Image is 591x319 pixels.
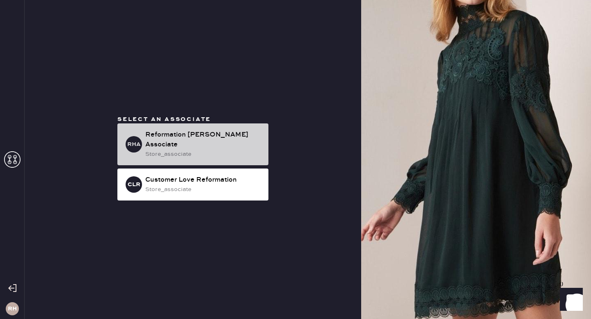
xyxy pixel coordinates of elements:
[145,150,262,159] div: store_associate
[552,282,587,317] iframe: Front Chat
[145,175,262,185] div: Customer Love Reformation
[117,116,211,123] span: Select an associate
[127,141,141,147] h3: RHA
[145,185,262,194] div: store_associate
[145,130,262,150] div: Reformation [PERSON_NAME] Associate
[8,306,17,312] h3: RH
[128,182,140,187] h3: CLR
